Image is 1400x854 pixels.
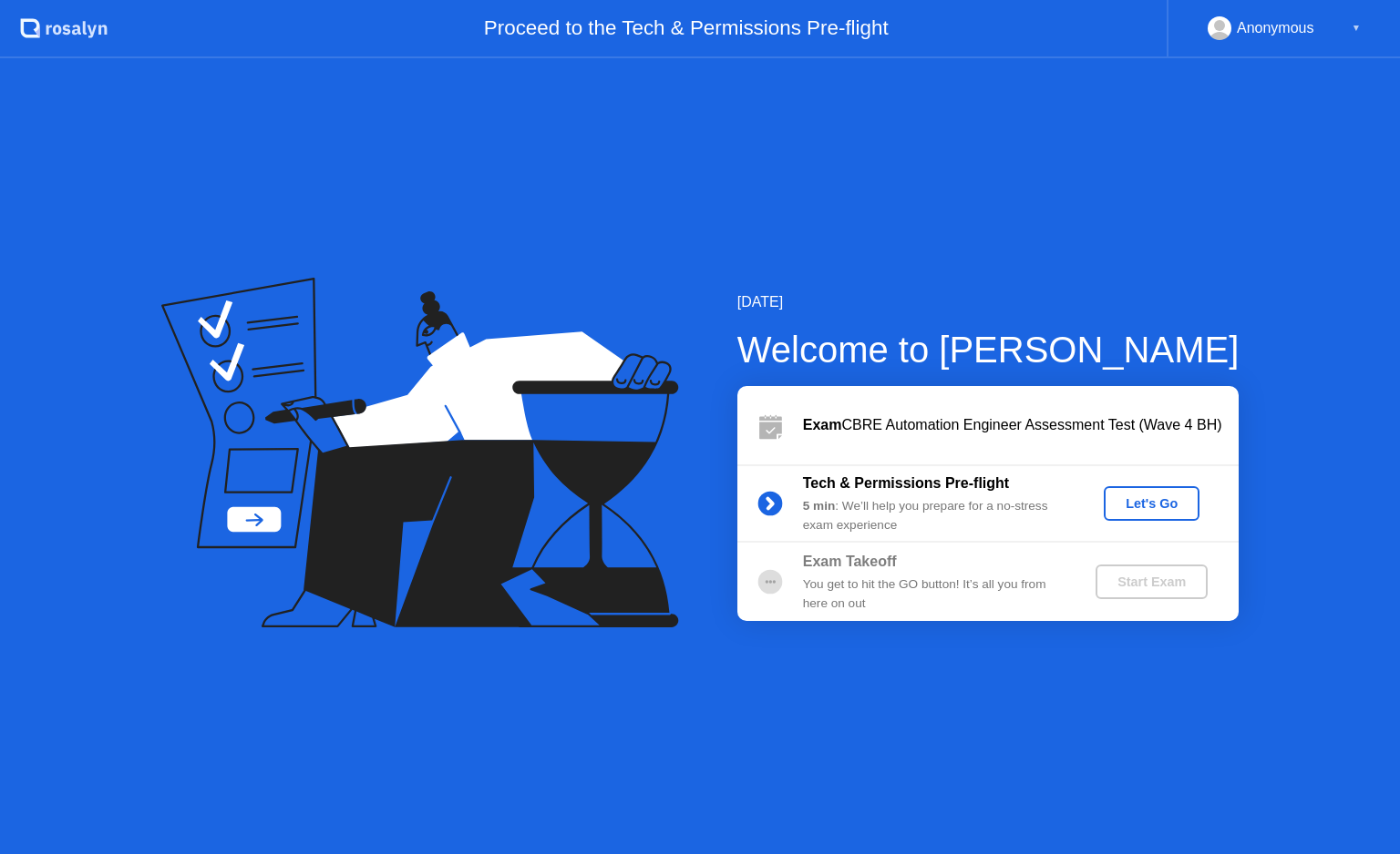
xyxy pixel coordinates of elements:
div: ▼ [1352,16,1361,40]
div: You get to hit the GO button! It’s all you from here on out [803,575,1065,613]
div: Welcome to [PERSON_NAME] [737,322,1240,377]
div: Start Exam [1103,574,1200,589]
button: Start Exam [1096,564,1208,599]
b: Exam Takeoff [803,554,897,569]
button: Let's Go [1104,486,1199,521]
b: Exam [803,417,842,432]
div: [DATE] [737,291,1240,313]
div: Anonymous [1237,16,1314,40]
b: Tech & Permissions Pre-flight [803,475,1009,491]
div: Let's Go [1111,496,1192,511]
b: 5 min [803,499,836,513]
div: : We’ll help you prepare for a no-stress exam experience [803,497,1065,534]
div: CBRE Automation Engineer Assessment Test (Wave 4 BH) [803,414,1239,436]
